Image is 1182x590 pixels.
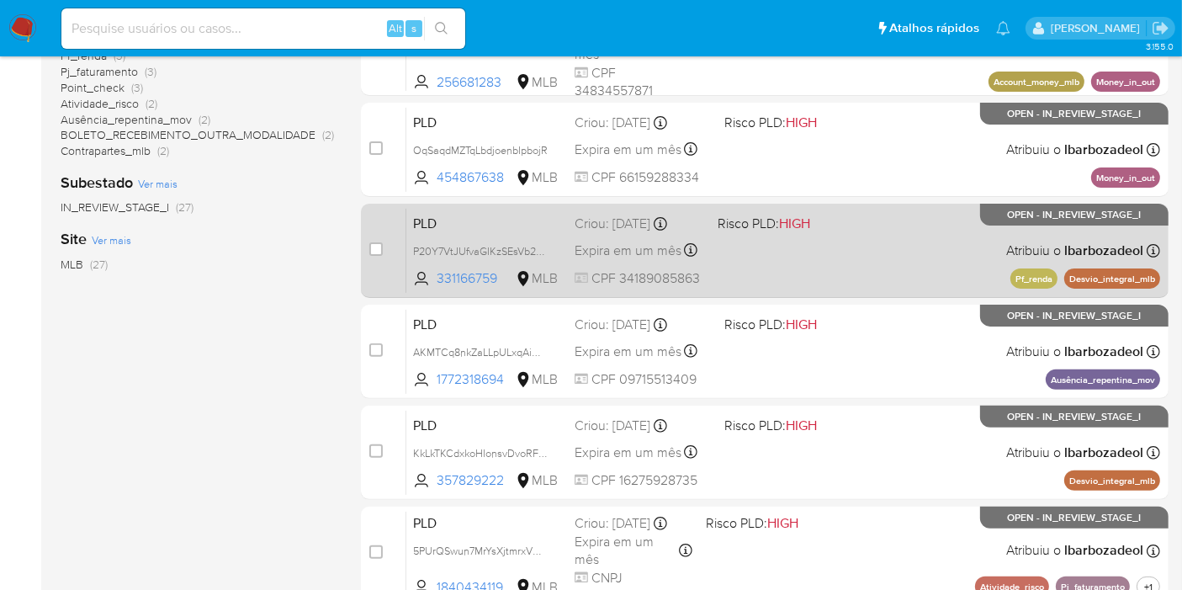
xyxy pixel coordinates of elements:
[1152,19,1169,37] a: Sair
[424,17,458,40] button: search-icon
[61,18,465,40] input: Pesquise usuários ou casos...
[889,19,979,37] span: Atalhos rápidos
[411,20,416,36] span: s
[389,20,402,36] span: Alt
[996,21,1010,35] a: Notificações
[1051,20,1146,36] p: lucas.barboza@mercadolivre.com
[1146,40,1174,53] span: 3.155.0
